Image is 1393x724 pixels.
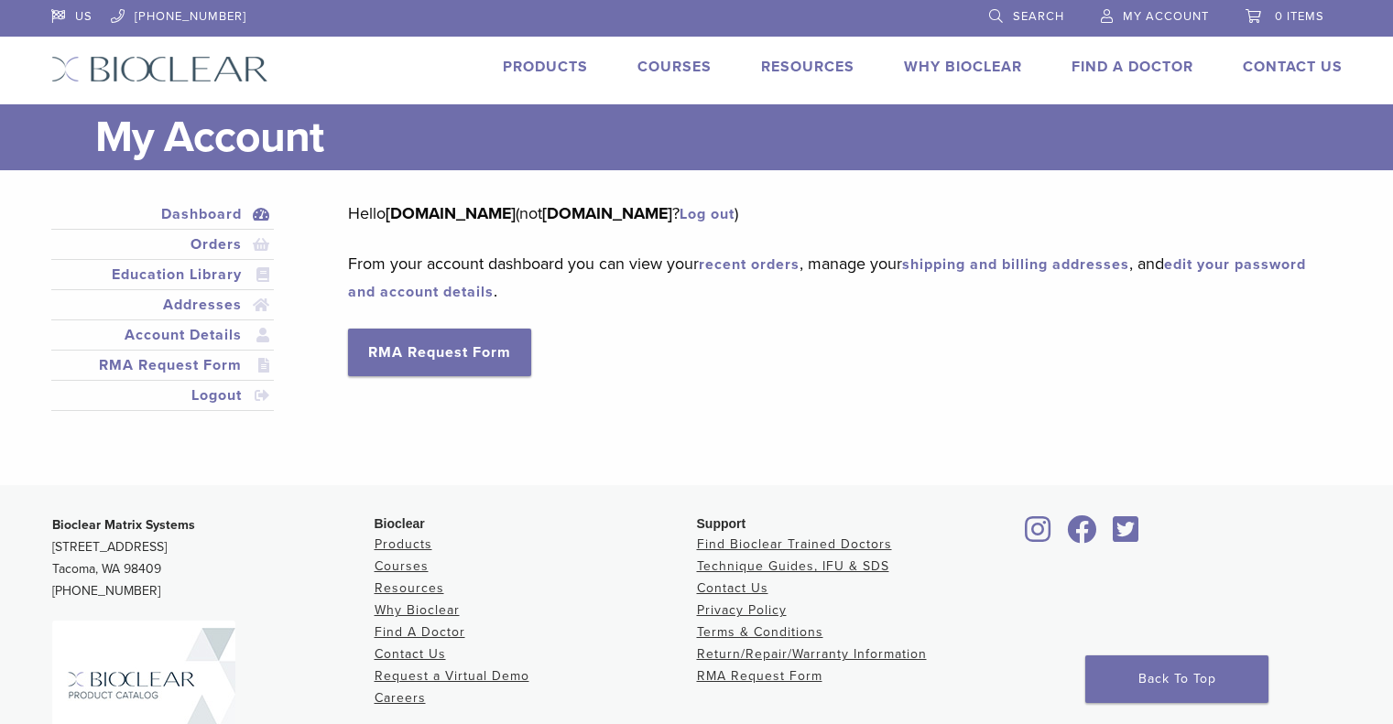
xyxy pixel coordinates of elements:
[1107,526,1146,545] a: Bioclear
[51,200,275,433] nav: Account pages
[503,58,588,76] a: Products
[697,536,892,552] a: Find Bioclear Trained Doctors
[375,536,432,552] a: Products
[1085,655,1268,703] a: Back To Top
[52,517,195,533] strong: Bioclear Matrix Systems
[902,255,1129,274] a: shipping and billing addresses
[52,514,375,602] p: [STREET_ADDRESS] Tacoma, WA 98409 [PHONE_NUMBER]
[348,329,531,376] a: RMA Request Form
[904,58,1022,76] a: Why Bioclear
[1072,58,1193,76] a: Find A Doctor
[348,200,1314,227] p: Hello (not ? )
[375,646,446,662] a: Contact Us
[375,602,460,618] a: Why Bioclear
[55,203,271,225] a: Dashboard
[1061,526,1104,545] a: Bioclear
[55,294,271,316] a: Addresses
[637,58,712,76] a: Courses
[1019,526,1058,545] a: Bioclear
[375,516,425,531] span: Bioclear
[51,56,268,82] img: Bioclear
[55,354,271,376] a: RMA Request Form
[375,558,429,574] a: Courses
[697,668,822,684] a: RMA Request Form
[55,384,271,406] a: Logout
[375,690,426,706] a: Careers
[761,58,854,76] a: Resources
[348,250,1314,305] p: From your account dashboard you can view your , manage your , and .
[1123,9,1209,24] span: My Account
[697,602,787,618] a: Privacy Policy
[697,516,746,531] span: Support
[95,104,1343,170] h1: My Account
[699,255,800,274] a: recent orders
[697,580,768,596] a: Contact Us
[375,624,465,640] a: Find A Doctor
[697,558,889,574] a: Technique Guides, IFU & SDS
[697,646,927,662] a: Return/Repair/Warranty Information
[1243,58,1343,76] a: Contact Us
[386,203,516,223] strong: [DOMAIN_NAME]
[697,624,823,640] a: Terms & Conditions
[55,324,271,346] a: Account Details
[375,580,444,596] a: Resources
[542,203,672,223] strong: [DOMAIN_NAME]
[55,233,271,255] a: Orders
[1013,9,1064,24] span: Search
[375,668,529,684] a: Request a Virtual Demo
[55,264,271,286] a: Education Library
[680,205,735,223] a: Log out
[1275,9,1324,24] span: 0 items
